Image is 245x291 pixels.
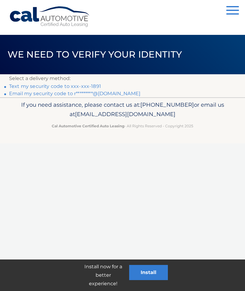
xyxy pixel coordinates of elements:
[9,74,236,83] p: Select a delivery method:
[226,6,239,16] button: Menu
[9,91,140,96] a: Email my security code to r*********@[DOMAIN_NAME]
[77,263,129,288] p: Install now for a better experience!
[9,100,236,119] p: If you need assistance, please contact us at: or email us at
[140,101,194,108] span: [PHONE_NUMBER]
[52,124,124,128] strong: Cal Automotive Certified Auto Leasing
[129,265,168,280] button: Install
[75,111,175,118] span: [EMAIL_ADDRESS][DOMAIN_NAME]
[8,49,182,60] span: We need to verify your identity
[9,83,101,89] a: Text my security code to xxx-xxx-1891
[9,123,236,129] p: - All Rights Reserved - Copyright 2025
[9,6,91,28] a: Cal Automotive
